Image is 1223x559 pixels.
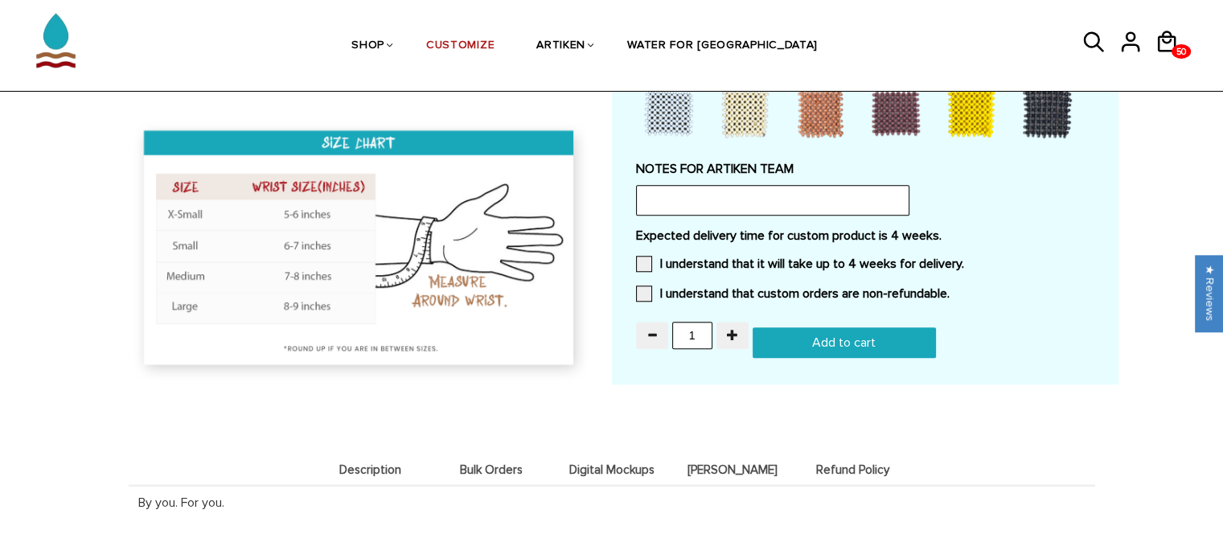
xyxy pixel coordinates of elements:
[426,5,495,88] a: CUSTOMIZE
[636,286,950,302] label: I understand that custom orders are non-refundable.
[1196,255,1223,331] div: Click to open Judge.me floating reviews tab
[435,463,548,477] span: Bulk Orders
[1172,42,1191,62] span: 50
[787,80,860,144] div: Rose Gold
[129,117,592,384] img: size_chart_new.png
[627,5,818,88] a: WATER FOR [GEOGRAPHIC_DATA]
[351,5,384,88] a: SHOP
[129,484,1095,519] div: By you. For you.
[753,327,936,358] input: Add to cart
[314,463,427,477] span: Description
[636,228,1094,244] label: Expected delivery time for custom product is 4 weeks.
[636,80,708,144] div: Baby Blue
[1014,80,1086,144] div: Steel
[797,463,909,477] span: Refund Policy
[938,80,1011,144] div: Yellow
[676,463,789,477] span: [PERSON_NAME]
[556,463,668,477] span: Digital Mockups
[1172,44,1191,59] a: 50
[636,161,1094,177] label: NOTES FOR ARTIKEN TEAM
[636,256,964,272] label: I understand that it will take up to 4 weeks for delivery.
[712,80,784,144] div: Cream
[536,5,585,88] a: ARTIKEN
[863,80,935,144] div: Purple Rain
